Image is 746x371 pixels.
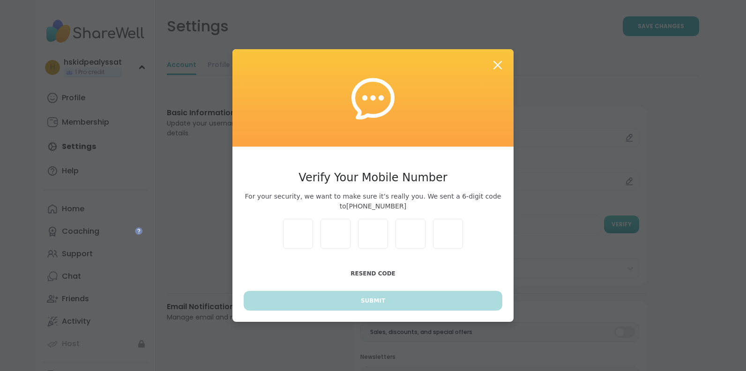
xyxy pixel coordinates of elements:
span: For your security, we want to make sure it’s really you. We sent a 6-digit code to [PHONE_NUMBER] [244,192,502,211]
button: Submit [244,291,502,311]
iframe: Spotlight [135,227,142,235]
button: Resend Code [244,264,502,283]
span: Resend Code [351,270,395,277]
span: Submit [361,297,385,305]
h3: Verify Your Mobile Number [244,169,502,186]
